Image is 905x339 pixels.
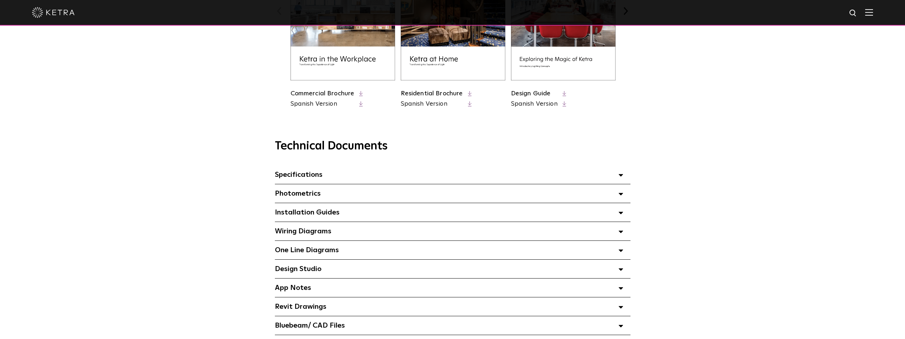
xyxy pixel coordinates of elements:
span: Design Studio [275,265,321,272]
span: Installation Guides [275,209,340,216]
h3: Technical Documents [275,139,630,153]
a: Commercial Brochure [291,90,355,97]
span: Specifications [275,171,323,178]
span: Photometrics [275,190,321,197]
span: App Notes [275,284,311,291]
span: One Line Diagrams [275,247,339,254]
img: ketra-logo-2019-white [32,7,75,18]
img: Hamburger%20Nav.svg [865,9,873,16]
span: Revit Drawings [275,303,326,310]
span: Bluebeam/ CAD Files [275,322,345,329]
a: Spanish Version [291,100,355,108]
a: Residential Brochure [401,90,463,97]
a: Spanish Version [511,100,558,108]
img: search icon [849,9,858,18]
span: Wiring Diagrams [275,228,331,235]
a: Spanish Version [401,100,463,108]
a: Design Guide [511,90,551,97]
